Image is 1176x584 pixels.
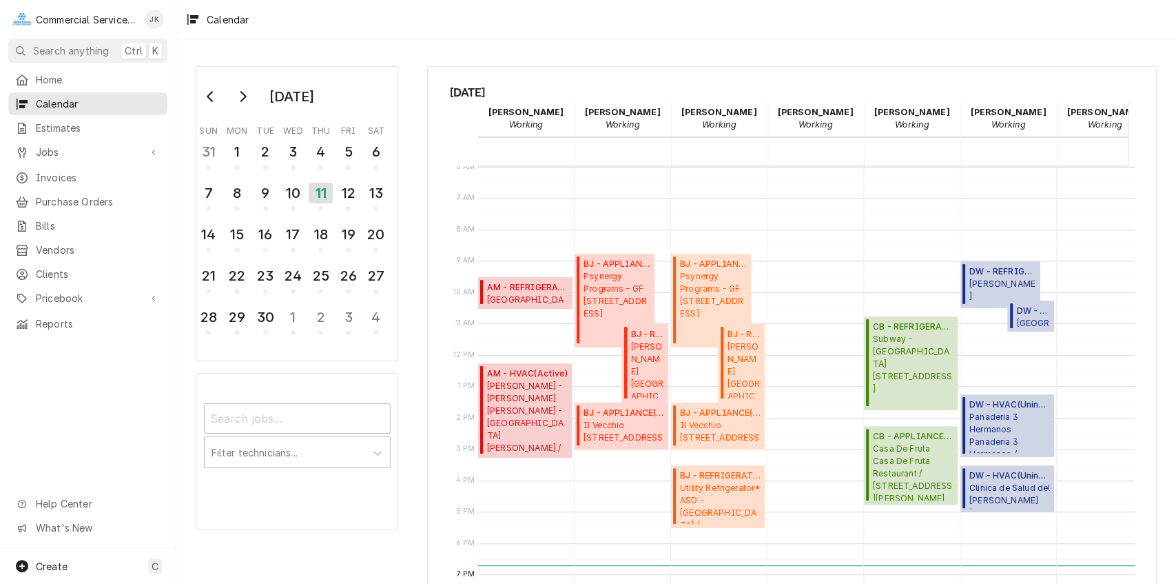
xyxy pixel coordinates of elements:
button: Go to previous month [197,85,225,108]
span: [GEOGRAPHIC_DATA] Dist. [PERSON_NAME][GEOGRAPHIC_DATA] / [STREET_ADDRESS][PERSON_NAME] [487,294,568,305]
a: Home [8,68,167,91]
span: 11 AM [452,318,479,329]
span: Invoices [36,170,161,185]
div: CB - REFRIGERATION(Uninvoiced)Subway - [GEOGRAPHIC_DATA][STREET_ADDRESS] [864,316,958,411]
span: Jobs [36,145,140,159]
div: 16 [255,224,276,245]
em: Working [605,119,639,130]
a: Go to Pricebook [8,287,167,310]
th: Thursday [307,121,335,137]
button: Go to next month [229,85,256,108]
em: Working [798,119,832,130]
div: 4 [310,141,331,162]
span: Pricebook [36,291,140,305]
a: Estimates [8,117,167,139]
span: [PERSON_NAME][GEOGRAPHIC_DATA] [GEOGRAPHIC_DATA] / [STREET_ADDRESS][PERSON_NAME] [630,341,664,399]
div: [Service] BJ - APPLIANCE Psynergy Programs - GF 806 Elm Ave, Greenfield, CA 93927 ID: JOB-9517 St... [575,254,654,348]
div: [Service] BJ - REFRIGERATION Gonzales Unified School District Fairview Middle School / 401 4th St... [718,324,765,403]
div: Calendar Filters [196,373,398,529]
span: BJ - APPLIANCE ( Finalized ) [680,407,761,419]
span: 6 PM [453,538,479,549]
strong: [PERSON_NAME] [874,107,949,117]
div: 27 [365,265,386,286]
a: Bills [8,214,167,237]
strong: [PERSON_NAME] [681,107,756,117]
a: Vendors [8,239,167,261]
span: [PERSON_NAME][GEOGRAPHIC_DATA] - [GEOGRAPHIC_DATA] [STREET_ADDRESS] [969,278,1036,304]
div: Commercial Service Co. [36,12,137,27]
span: What's New [36,521,159,535]
div: [Service] DW - REFRIGERATION Alvarado Street Brewery - Salinas 301 Main St, Salinas, CA 93901 ID:... [960,261,1040,308]
th: Saturday [362,121,390,137]
div: 2 [255,141,276,162]
div: 2 [310,307,331,328]
div: [Service] CB - APPLIANCE Casa De Fruta Casa De Fruta Restaurant / 10021 Pacheco Pass Hwy, Hollist... [864,426,958,505]
div: 24 [282,265,304,286]
span: 10 AM [450,287,479,298]
span: Ctrl [125,43,143,58]
div: 31 [198,141,219,162]
div: [Service] DW - HVAC Clinica de Salud del Valle de Salinas CIRCLE DR. / 950 Circle Dr, Salinas, CA... [960,465,1055,512]
div: 10 [282,183,304,203]
span: Utility Refrigerator* ASD - [GEOGRAPHIC_DATA] / [STREET_ADDRESS] [680,482,761,524]
span: CB - REFRIGERATION ( Uninvoiced ) [873,321,953,333]
div: 1 [282,307,304,328]
span: AM - HVAC ( Active ) [487,367,568,380]
div: BJ - APPLIANCE(Finalized)Il Vecchio[STREET_ADDRESS] [575,403,669,450]
span: 6 AM [453,161,479,172]
span: Panaderia 3 Hermanos Panaderia 3 Hermanos / [STREET_ADDRESS] [969,411,1050,453]
div: 22 [226,265,247,286]
input: Search jobs... [204,403,391,434]
div: BJ - APPLIANCE(Finalized)Il Vecchio[STREET_ADDRESS] [671,403,765,450]
a: Reports [8,312,167,335]
div: 15 [226,224,247,245]
div: Brandon Johnson - Working [671,101,767,136]
div: Calendar Filters [204,391,391,483]
div: 18 [310,224,331,245]
div: CB - APPLIANCE(Uninvoiced)Casa De FrutaCasa De Fruta Restaurant / [STREET_ADDRESS][PERSON_NAME] [864,426,958,505]
div: 1 [226,141,247,162]
span: BJ - REFRIGERATION ( Finalized ) [630,328,664,341]
span: BJ - APPLIANCE ( Finalized ) [680,258,747,270]
div: 25 [310,265,331,286]
div: 17 [282,224,304,245]
span: Create [36,561,68,572]
div: Bill Key - Working [575,101,671,136]
strong: [PERSON_NAME] [1066,107,1142,117]
div: David Waite - Working [960,101,1057,136]
span: 2 PM [453,412,479,423]
div: Carson Bourdet - Working [864,101,960,136]
div: 20 [365,224,386,245]
span: DW - HVAC ( Uninvoiced ) [969,470,1050,482]
span: BJ - APPLIANCE ( Finalized ) [584,258,650,270]
div: 9 [255,183,276,203]
span: 7 PM [453,569,479,580]
span: Calendar [36,97,161,111]
span: Psynergy Programs - GF [STREET_ADDRESS] [584,270,650,320]
div: Joey Gallegos - Working [1057,101,1153,136]
div: DW - REFRIGERATION(Finalized)[PERSON_NAME][GEOGRAPHIC_DATA] - [GEOGRAPHIC_DATA][STREET_ADDRESS] [960,261,1040,308]
div: 11 [309,183,333,203]
span: BJ - APPLIANCE ( Finalized ) [584,407,664,419]
span: 8 AM [453,224,479,235]
span: BJ - REFRIGERATION ( Uninvoiced ) [680,470,761,482]
div: 21 [198,265,219,286]
div: BJ - APPLIANCE(Finalized)Psynergy Programs - GF[STREET_ADDRESS] [575,254,654,348]
button: Search anythingCtrlK [8,39,167,63]
span: CB - APPLIANCE ( Uninvoiced ) [873,430,953,443]
div: 23 [255,265,276,286]
span: Home [36,72,161,87]
div: 5 [338,141,359,162]
span: DW - APPLIANCE ( Finalized ) [1016,305,1050,317]
div: 6 [365,141,386,162]
em: Working [894,119,929,130]
span: 7 AM [453,192,479,203]
div: Audie Murphy - Working [478,101,575,136]
em: Working [701,119,736,130]
div: John Key's Avatar [145,10,164,29]
strong: [PERSON_NAME] [970,107,1046,117]
a: Calendar [8,92,167,115]
span: Casa De Fruta Casa De Fruta Restaurant / [STREET_ADDRESS][PERSON_NAME] [873,443,953,501]
div: [Service] DW - HVAC Panaderia 3 Hermanos Panaderia 3 Hermanos / 545 E Alisal St, Salinas, CA 9390... [960,394,1055,457]
em: Working [991,119,1025,130]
